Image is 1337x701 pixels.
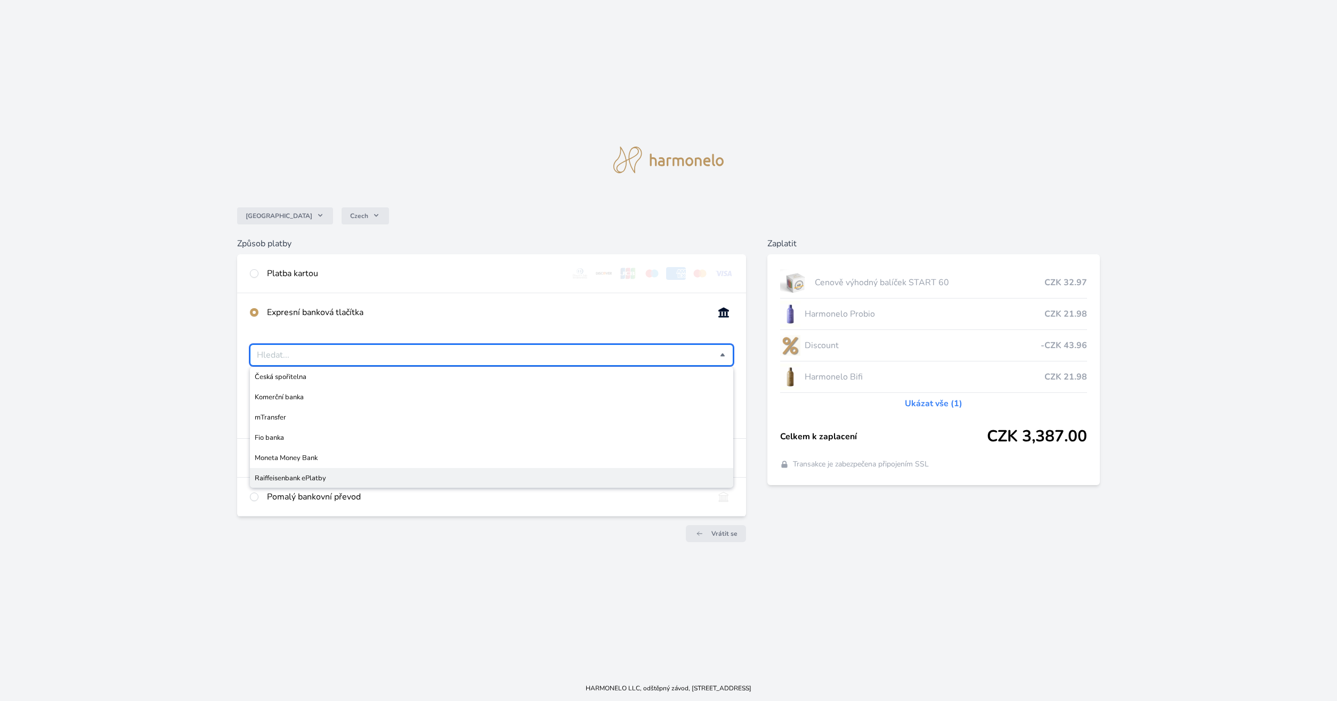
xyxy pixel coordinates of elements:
img: CLEAN_PROBIO_se_stinem_x-lo.jpg [780,301,800,327]
span: Moneta Money Bank [255,453,729,463]
span: Harmonelo Probio [805,308,1044,320]
img: CLEAN_BIFI_se_stinem_x-lo.jpg [780,364,800,390]
img: start.jpg [780,269,811,296]
img: maestro.svg [642,267,662,280]
img: discover.svg [594,267,614,280]
span: Cenově výhodný balíček START 60 [815,276,1044,289]
img: amex.svg [666,267,686,280]
span: Czech [350,212,368,220]
img: visa.svg [714,267,734,280]
span: Harmonelo Bifi [805,370,1044,383]
div: Expresní banková tlačítka [267,306,706,319]
span: Discount [805,339,1041,352]
div: Vyberte svou banku [250,344,734,366]
img: discount-lo.png [780,332,800,359]
span: [GEOGRAPHIC_DATA] [246,212,312,220]
span: Komerční banka [255,392,729,402]
img: jcb.svg [618,267,638,280]
span: Raiffeisenbank ePlatby [255,473,729,484]
span: Vrátit se [711,529,738,538]
div: Platba kartou [267,267,562,280]
span: Transakce je zabezpečena připojením SSL [793,459,929,470]
span: Celkem k zaplacení [780,430,987,443]
button: [GEOGRAPHIC_DATA] [237,207,333,224]
span: mTransfer [255,412,729,423]
a: Vrátit se [686,525,746,542]
span: Fio banka [255,432,729,443]
span: CZK 32.97 [1044,276,1087,289]
span: Česká spořitelna [255,372,729,382]
div: Pomalý bankovní převod [267,490,706,503]
img: diners.svg [570,267,590,280]
span: CZK 21.98 [1044,308,1087,320]
img: onlineBanking_CZ.svg [714,306,734,319]
span: -CZK 43.96 [1041,339,1087,352]
img: mc.svg [690,267,710,280]
h6: Zaplatit [767,237,1100,250]
input: Česká spořitelnaKomerční bankamTransferFio bankaMoneta Money BankRaiffeisenbank ePlatby [257,349,720,361]
button: Czech [342,207,389,224]
a: Ukázat vše (1) [905,397,962,410]
img: logo.svg [613,147,724,173]
h6: Způsob platby [237,237,747,250]
span: CZK 3,387.00 [987,427,1087,446]
span: CZK 21.98 [1044,370,1087,383]
img: bankTransfer_IBAN.svg [714,490,734,503]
